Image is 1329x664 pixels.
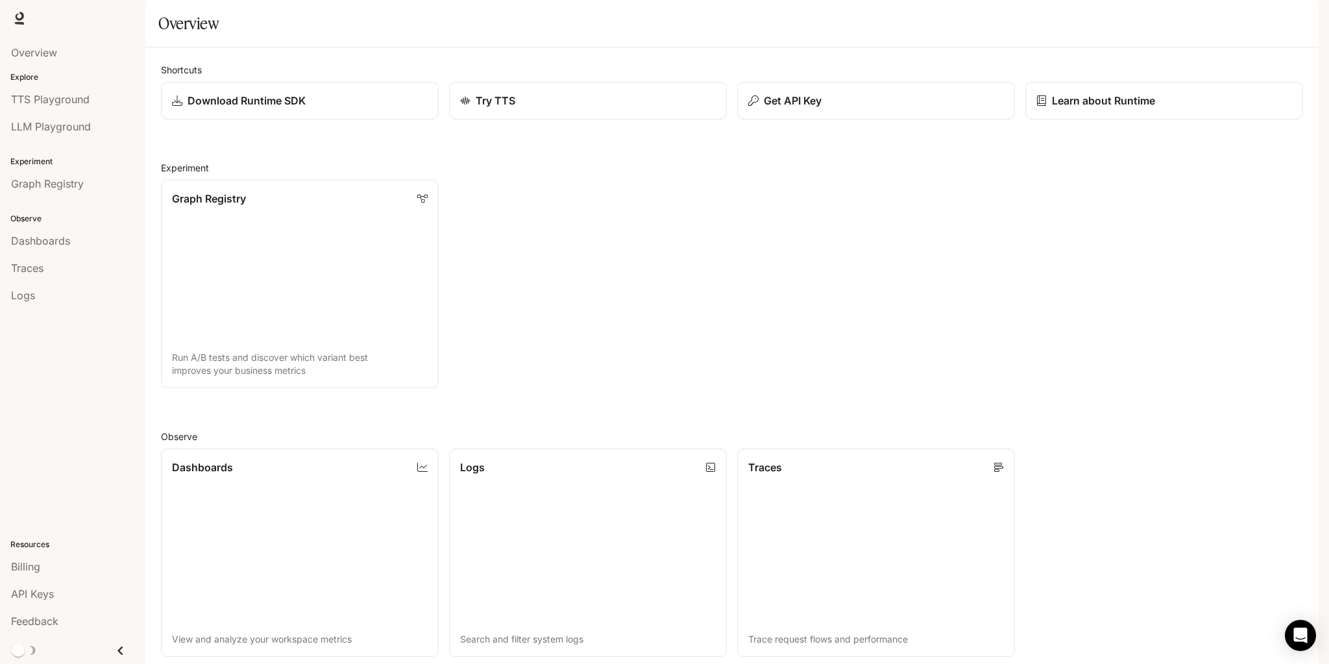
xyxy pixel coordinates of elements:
[161,161,1303,175] h2: Experiment
[764,93,822,108] p: Get API Key
[1052,93,1155,108] p: Learn about Runtime
[476,93,515,108] p: Try TTS
[737,449,1015,657] a: TracesTrace request flows and performance
[1285,620,1316,651] div: Open Intercom Messenger
[161,430,1303,443] h2: Observe
[737,82,1015,119] button: Get API Key
[748,460,782,475] p: Traces
[172,351,428,377] p: Run A/B tests and discover which variant best improves your business metrics
[449,82,727,119] a: Try TTS
[1025,82,1303,119] a: Learn about Runtime
[161,449,439,657] a: DashboardsView and analyze your workspace metrics
[172,633,428,646] p: View and analyze your workspace metrics
[158,10,219,36] h1: Overview
[748,633,1004,646] p: Trace request flows and performance
[161,180,439,388] a: Graph RegistryRun A/B tests and discover which variant best improves your business metrics
[188,93,306,108] p: Download Runtime SDK
[460,460,485,475] p: Logs
[449,449,727,657] a: LogsSearch and filter system logs
[161,82,439,119] a: Download Runtime SDK
[161,63,1303,77] h2: Shortcuts
[172,191,246,206] p: Graph Registry
[460,633,716,646] p: Search and filter system logs
[172,460,233,475] p: Dashboards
